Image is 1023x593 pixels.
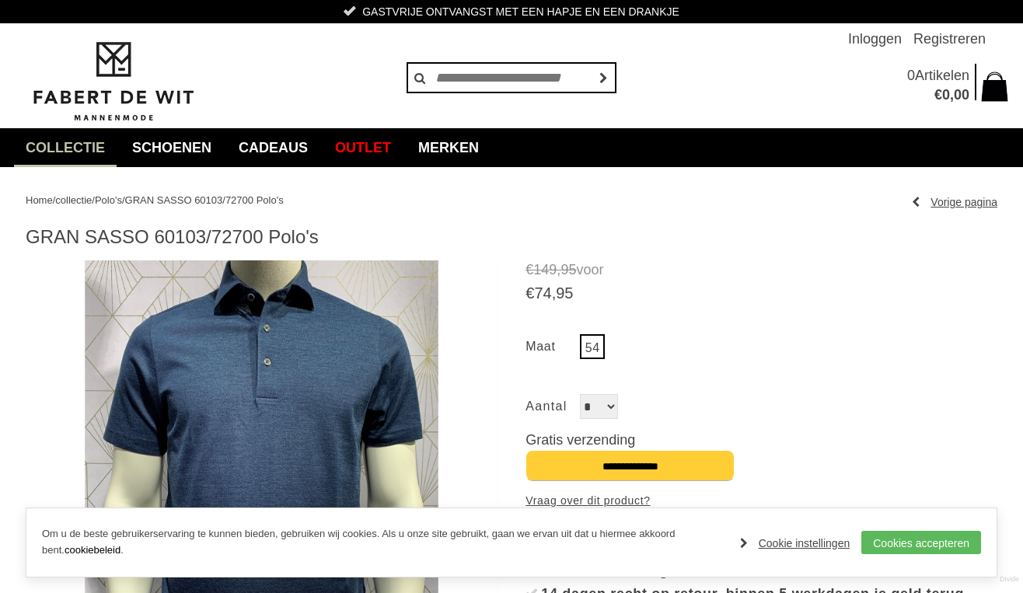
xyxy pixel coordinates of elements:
[525,489,650,512] a: Vraag over dit product?
[95,194,122,206] a: Polo's
[120,128,223,167] a: Schoenen
[227,128,319,167] a: Cadeaus
[557,262,560,277] span: ,
[53,194,56,206] span: /
[122,194,125,206] span: /
[55,194,92,206] a: collectie
[534,284,551,302] span: 74
[525,432,635,448] span: Gratis verzending
[848,23,902,54] a: Inloggen
[26,40,201,124] img: Fabert de Wit
[92,194,95,206] span: /
[913,23,986,54] a: Registreren
[525,262,533,277] span: €
[950,87,954,103] span: ,
[556,284,573,302] span: 95
[861,531,981,554] a: Cookies accepteren
[26,225,997,249] h1: GRAN SASSO 60103/72700 Polo's
[525,334,997,363] ul: Maat
[525,260,997,280] span: voor
[525,394,580,419] label: Aantal
[934,87,942,103] span: €
[407,128,491,167] a: Merken
[740,532,850,555] a: Cookie instellingen
[580,334,605,359] a: 54
[1000,570,1019,589] a: Divide
[533,262,557,277] span: 149
[915,68,969,83] span: Artikelen
[42,526,724,559] p: Om u de beste gebruikerservaring te kunnen bieden, gebruiken wij cookies. Als u onze site gebruik...
[525,284,534,302] span: €
[907,68,915,83] span: 0
[125,194,284,206] a: GRAN SASSO 60103/72700 Polo's
[65,544,120,556] a: cookiebeleid
[552,284,557,302] span: ,
[942,87,950,103] span: 0
[912,190,997,214] a: Vorige pagina
[954,87,969,103] span: 00
[323,128,403,167] a: Outlet
[14,128,117,167] a: collectie
[560,262,576,277] span: 95
[26,194,53,206] a: Home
